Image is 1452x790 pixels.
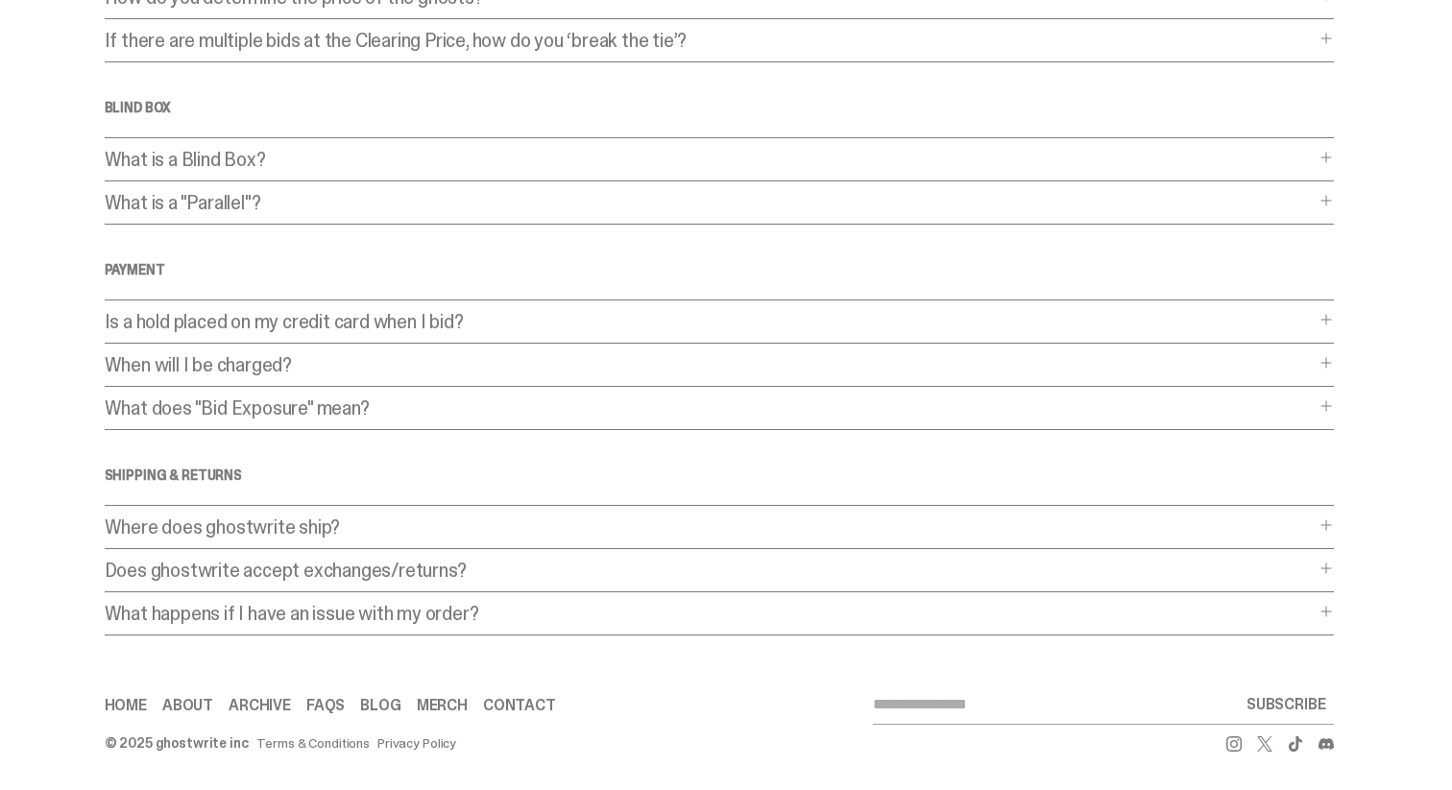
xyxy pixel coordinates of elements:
[417,698,468,713] a: Merch
[105,698,147,713] a: Home
[105,604,1315,623] p: What happens if I have an issue with my order?
[105,355,1315,374] p: When will I be charged?
[256,736,370,750] a: Terms & Conditions
[105,468,1334,482] h4: SHIPPING & RETURNS
[306,698,345,713] a: FAQs
[105,101,1334,114] h4: Blind Box
[105,263,1334,276] h4: Payment
[105,193,1315,212] p: What is a "Parallel"?
[105,736,249,750] div: © 2025 ghostwrite inc
[162,698,213,713] a: About
[105,398,1315,418] p: What does "Bid Exposure" mean?
[105,312,1315,331] p: Is a hold placed on my credit card when I bid?
[1239,685,1334,724] button: SUBSCRIBE
[377,736,456,750] a: Privacy Policy
[483,698,556,713] a: Contact
[105,561,1315,580] p: Does ghostwrite accept exchanges/returns?
[105,150,1315,169] p: What is a Blind Box?
[360,698,400,713] a: Blog
[229,698,291,713] a: Archive
[105,31,1315,50] p: If there are multiple bids at the Clearing Price, how do you ‘break the tie’?
[105,517,1315,537] p: Where does ghostwrite ship?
